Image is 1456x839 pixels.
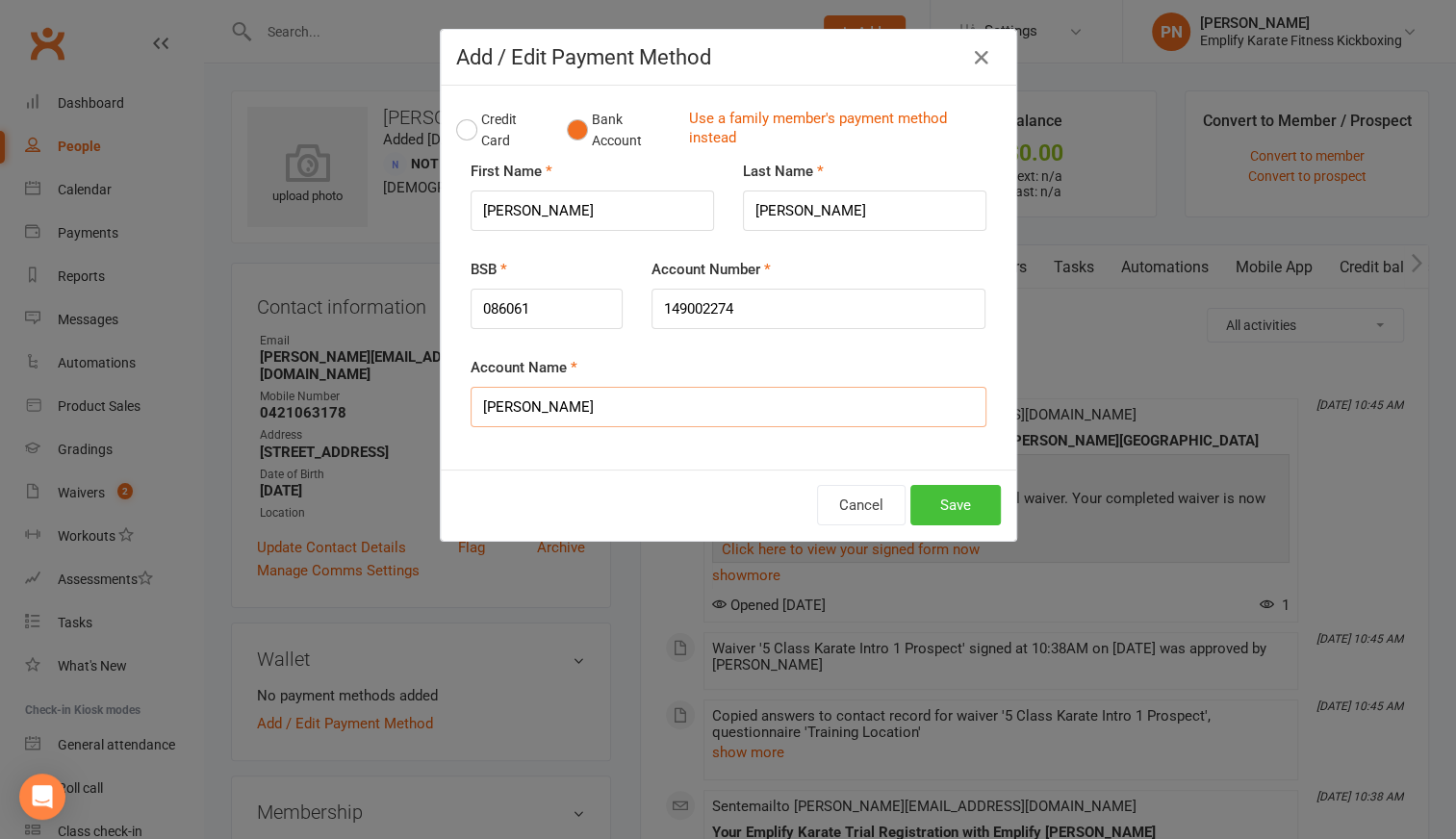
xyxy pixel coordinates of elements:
[471,258,507,281] label: BSB
[19,774,65,820] div: Open Intercom Messenger
[817,485,906,525] button: Cancel
[471,160,552,183] label: First Name
[471,289,624,329] input: NNNNNN
[689,109,991,152] a: Use a family member's payment method instead
[567,101,674,160] button: Bank Account
[651,258,771,281] label: Account Number
[456,101,547,160] button: Credit Card
[456,45,1001,69] h4: Add / Edit Payment Method
[910,485,1001,525] button: Save
[471,356,577,379] label: Account Name
[743,160,824,183] label: Last Name
[966,42,997,73] button: Close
